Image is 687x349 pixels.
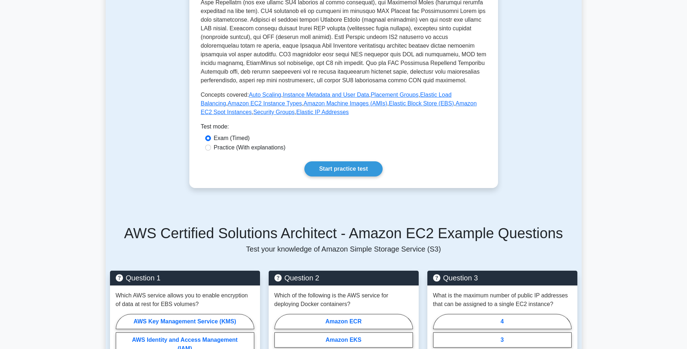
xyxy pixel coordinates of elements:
a: Security Groups [253,109,295,115]
label: Amazon EKS [274,332,413,348]
label: Exam (Timed) [214,134,250,143]
p: Concepts covered: , , , , , , , , , [201,91,486,117]
a: Auto Scaling [249,92,281,98]
a: Elastic IP Addresses [296,109,349,115]
h5: Question 1 [116,274,254,282]
h5: Question 2 [274,274,413,282]
p: Test your knowledge of Amazon Simple Storage Service (S3) [110,245,577,253]
a: Placement Groups [371,92,419,98]
a: Elastic Block Store (EBS) [389,100,454,106]
p: Which of the following is the AWS service for deploying Docker containers? [274,291,413,309]
a: Instance Metadata and User Data [283,92,369,98]
h5: AWS Certified Solutions Architect - Amazon EC2 Example Questions [110,224,577,242]
label: Amazon ECR [274,314,413,329]
label: Practice (With explanations) [214,143,286,152]
div: Test mode: [201,122,486,134]
h5: Question 3 [433,274,572,282]
label: 3 [433,332,572,348]
label: 4 [433,314,572,329]
label: AWS Key Management Service (KMS) [116,314,254,329]
p: Which AWS service allows you to enable encryption of data at rest for EBS volumes? [116,291,254,309]
a: Amazon EC2 Instance Types [228,100,302,106]
a: Amazon Machine Images (AMIs) [304,100,387,106]
p: What is the maximum number of public IP addresses that can be assigned to a single EC2 instance? [433,291,572,309]
a: Start practice test [304,161,383,176]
